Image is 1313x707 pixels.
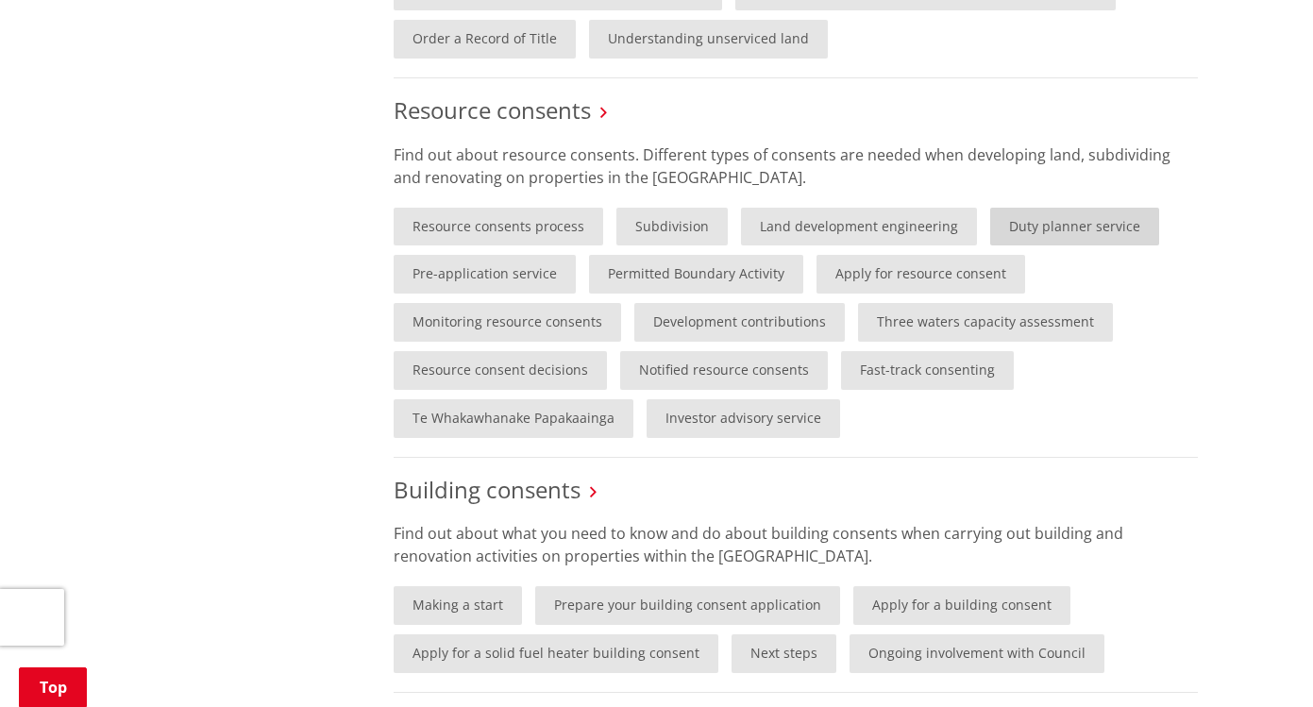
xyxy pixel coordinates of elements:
[816,255,1025,294] a: Apply for resource consent
[394,586,522,625] a: Making a start
[394,94,591,126] a: Resource consents
[616,208,728,246] a: Subdivision
[858,303,1113,342] a: Three waters capacity assessment
[620,351,828,390] a: Notified resource consents
[394,255,576,294] a: Pre-application service
[394,351,607,390] a: Resource consent decisions
[394,303,621,342] a: Monitoring resource consents
[850,634,1104,673] a: Ongoing involvement with Council
[634,303,845,342] a: Development contributions
[394,474,581,505] a: Building consents
[394,522,1198,567] p: Find out about what you need to know and do about building consents when carrying out building an...
[1226,628,1294,696] iframe: Messenger Launcher
[589,255,803,294] a: Permitted Boundary Activity
[841,351,1014,390] a: Fast-track consenting
[589,20,828,59] a: Understanding unserviced land
[394,634,718,673] a: Apply for a solid fuel heater building consent​
[853,586,1070,625] a: Apply for a building consent
[394,208,603,246] a: Resource consents process
[394,399,633,438] a: Te Whakawhanake Papakaainga
[732,634,836,673] a: Next steps
[394,143,1198,189] p: Find out about resource consents. Different types of consents are needed when developing land, su...
[19,667,87,707] a: Top
[741,208,977,246] a: Land development engineering
[535,586,840,625] a: Prepare your building consent application
[647,399,840,438] a: Investor advisory service
[990,208,1159,246] a: Duty planner service
[394,20,576,59] a: Order a Record of Title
